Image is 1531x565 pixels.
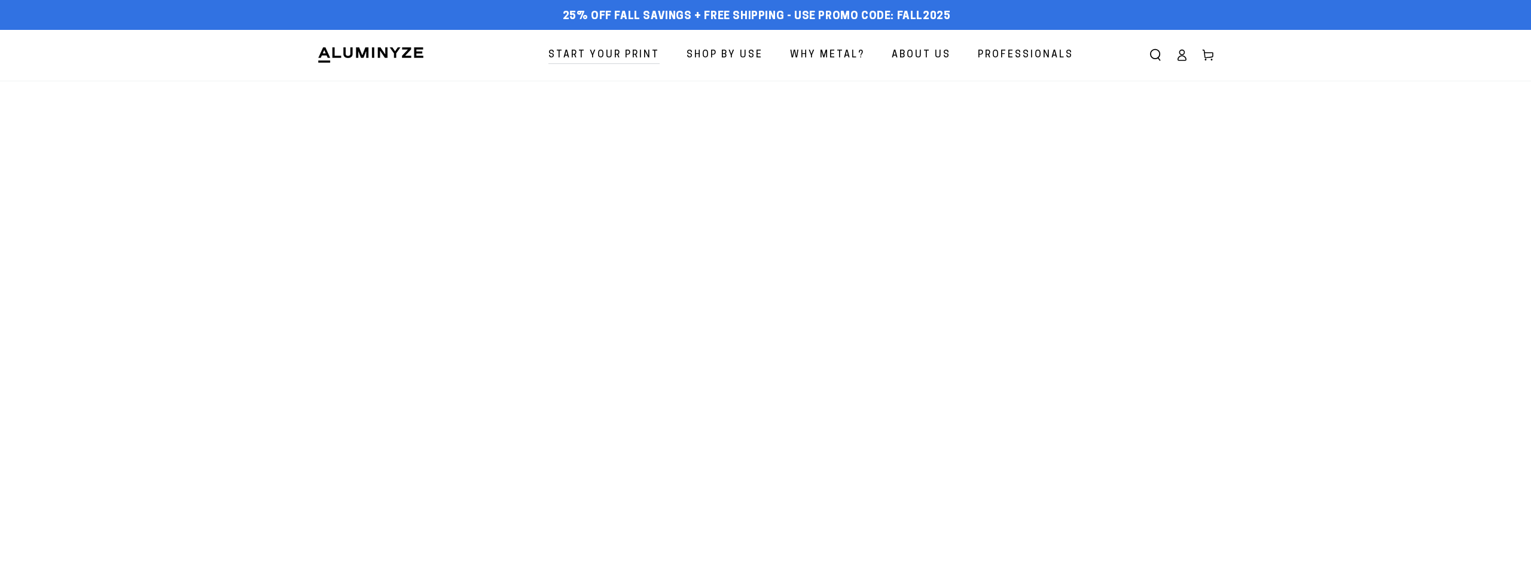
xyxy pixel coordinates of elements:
img: Aluminyze [317,46,425,64]
a: About Us [883,39,960,71]
a: Start Your Print [539,39,669,71]
span: About Us [892,47,951,64]
summary: Search our site [1142,42,1169,68]
span: Professionals [978,47,1073,64]
a: Shop By Use [678,39,772,71]
span: Why Metal? [790,47,865,64]
span: Shop By Use [687,47,763,64]
a: Why Metal? [781,39,874,71]
span: 25% off FALL Savings + Free Shipping - Use Promo Code: FALL2025 [563,10,951,23]
a: Professionals [969,39,1082,71]
span: Start Your Print [548,47,660,64]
